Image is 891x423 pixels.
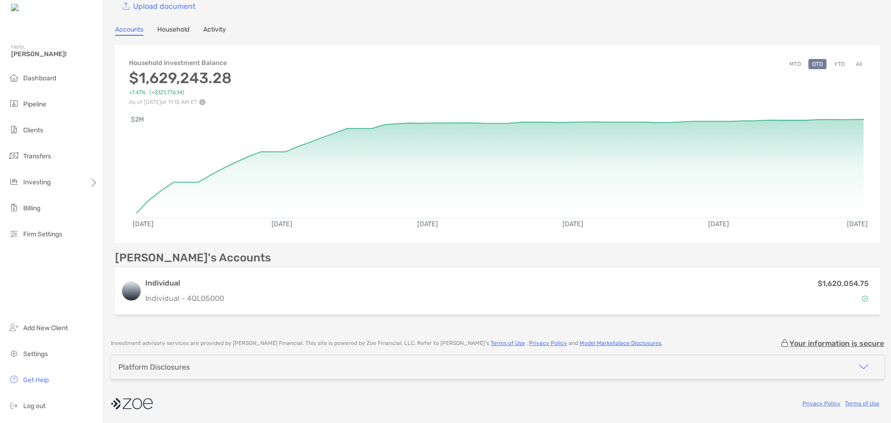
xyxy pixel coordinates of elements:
[149,89,184,96] span: ( +$121,776.14 )
[199,99,206,105] img: Performance Info
[23,74,56,82] span: Dashboard
[23,100,46,108] span: Pipeline
[145,293,224,304] p: Individual - 4QL05000
[8,322,19,333] img: add_new_client icon
[111,340,663,347] p: Investment advisory services are provided by [PERSON_NAME] Financial . This site is powered by Zo...
[8,72,19,83] img: dashboard icon
[271,220,292,228] text: [DATE]
[858,361,869,372] img: icon arrow
[789,339,884,348] p: Your information is secure
[129,69,232,87] h3: $1,629,243.28
[417,220,438,228] text: [DATE]
[23,402,45,410] span: Log out
[111,393,153,414] img: company logo
[8,348,19,359] img: settings icon
[852,59,866,69] button: All
[23,324,68,332] span: Add New Client
[830,59,848,69] button: YTD
[157,26,189,36] a: Household
[529,340,567,346] a: Privacy Policy
[580,340,661,346] a: Model Marketplace Disclosures
[562,220,583,228] text: [DATE]
[122,282,141,300] img: logo account
[8,202,19,213] img: billing icon
[115,252,271,264] p: [PERSON_NAME]'s Accounts
[23,376,49,384] span: Get Help
[11,50,98,58] span: [PERSON_NAME]!
[8,98,19,109] img: pipeline icon
[708,220,729,228] text: [DATE]
[8,400,19,411] img: logout icon
[133,220,154,228] text: [DATE]
[802,400,840,407] a: Privacy Policy
[818,278,869,289] p: $1,620,054.75
[786,59,805,69] button: MTD
[203,26,226,36] a: Activity
[8,374,19,385] img: get-help icon
[115,26,143,36] a: Accounts
[129,89,146,96] span: +7.47%
[847,220,868,228] text: [DATE]
[23,350,48,358] span: Settings
[23,178,51,186] span: Investing
[8,176,19,187] img: investing icon
[808,59,826,69] button: QTD
[145,278,224,289] h3: Individual
[845,400,879,407] a: Terms of Use
[129,59,232,67] h4: Household Investment Balance
[131,116,144,124] text: $2M
[129,99,232,105] p: As of [DATE] at 11:15 AM ET
[23,230,62,238] span: Firm Settings
[8,228,19,239] img: firm-settings icon
[862,295,868,302] img: Account Status icon
[23,204,40,212] span: Billing
[23,152,51,160] span: Transfers
[123,2,129,10] img: button icon
[118,363,190,371] div: Platform Disclosures
[23,126,43,134] span: Clients
[8,150,19,161] img: transfers icon
[11,4,51,13] img: Zoe Logo
[8,124,19,135] img: clients icon
[491,340,525,346] a: Terms of Use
